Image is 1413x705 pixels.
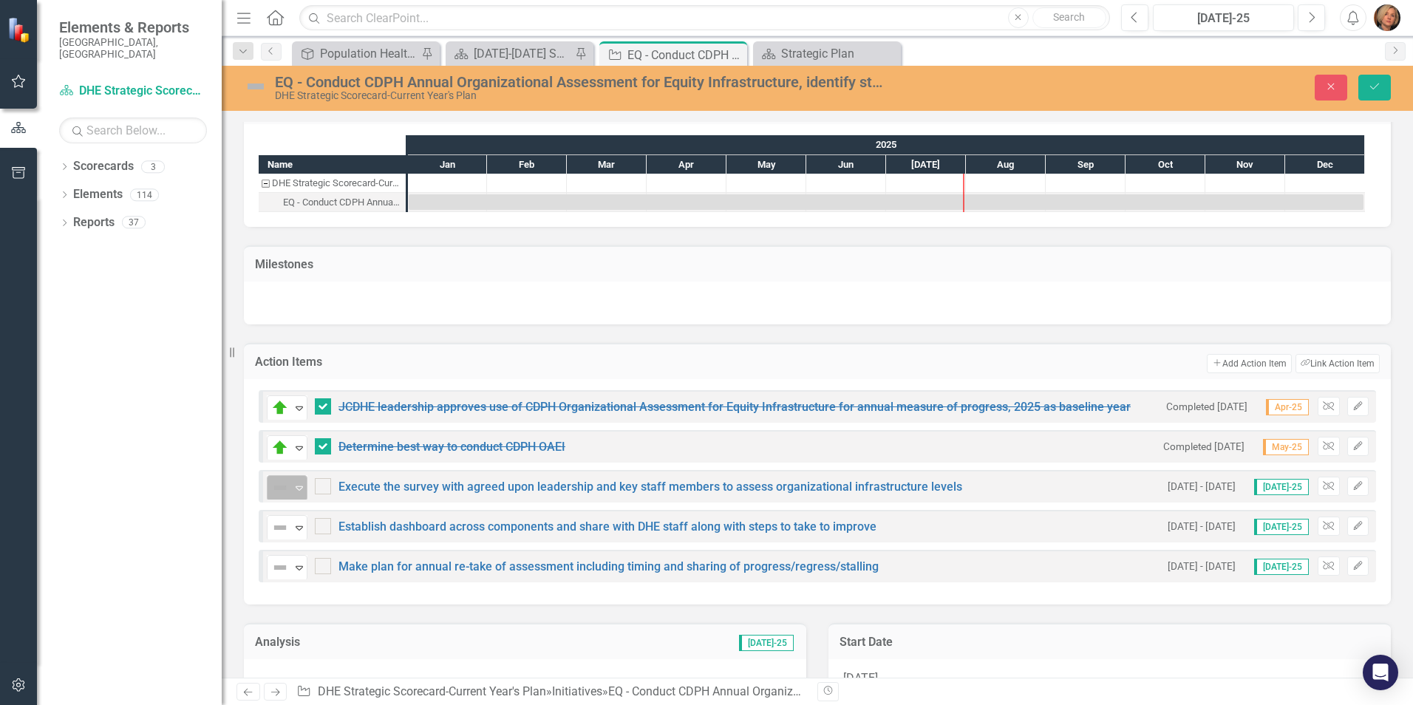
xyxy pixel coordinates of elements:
[272,174,401,193] div: DHE Strategic Scorecard-Current Year's Plan
[552,684,602,698] a: Initiatives
[408,155,487,174] div: Jan
[122,217,146,229] div: 37
[1053,11,1085,23] span: Search
[59,18,207,36] span: Elements & Reports
[259,193,406,212] div: Task: Start date: 2025-01-01 End date: 2025-12-31
[647,155,726,174] div: Apr
[1254,519,1309,535] span: [DATE]-25
[7,16,33,42] img: ClearPoint Strategy
[275,74,887,90] div: EQ - Conduct CDPH Annual Organizational Assessment for Equity Infrastructure, identify strategies...
[338,520,876,534] a: Establish dashboard across components and share with DHE staff along with steps to take to improve
[255,258,1380,271] h3: Milestones
[259,174,406,193] div: Task: DHE Strategic Scorecard-Current Year's Plan Start date: 2025-01-01 End date: 2025-01-02
[271,559,289,576] img: Not Defined
[275,90,887,101] div: DHE Strategic Scorecard-Current Year's Plan
[757,44,897,63] a: Strategic Plan
[1153,4,1294,31] button: [DATE]-25
[73,158,134,175] a: Scorecards
[271,439,289,457] img: On Target
[1295,354,1380,373] button: Link Action Item
[1263,439,1309,455] span: May-25
[474,44,571,63] div: [DATE]-[DATE] SP - Current Year Annual Plan Report
[726,155,806,174] div: May
[1163,440,1245,454] small: Completed [DATE]
[130,188,159,201] div: 114
[271,519,289,537] img: Not Defined
[409,194,1363,210] div: Task: Start date: 2025-01-01 End date: 2025-12-31
[1046,155,1126,174] div: Sep
[886,155,966,174] div: Jul
[73,214,115,231] a: Reports
[338,440,565,454] a: Determine best way to conduct CDPH OAEI
[408,135,1365,154] div: 2025
[318,684,546,698] a: DHE Strategic Scorecard-Current Year's Plan
[1166,400,1247,414] small: Completed [DATE]
[338,400,1131,414] a: JCDHE leadership approves use of CDPH Organizational Assessment for Equity Infrastructure for ann...
[255,636,495,649] h3: Analysis
[259,174,406,193] div: DHE Strategic Scorecard-Current Year's Plan
[283,193,401,212] div: EQ - Conduct CDPH Annual Organizational Assessment for Equity Infrastructure, identify strategies...
[1254,479,1309,495] span: [DATE]-25
[1168,480,1236,494] small: [DATE] - [DATE]
[781,44,897,63] div: Strategic Plan
[271,479,289,497] img: Not Defined
[1285,155,1365,174] div: Dec
[1266,399,1309,415] span: Apr-25
[1374,4,1400,31] img: Valorie Carson
[843,671,878,685] span: [DATE]
[1363,655,1398,690] div: Open Intercom Messenger
[1207,354,1291,373] button: Add Action Item
[966,155,1046,174] div: Aug
[840,636,1380,649] h3: Start Date
[1032,7,1106,28] button: Search
[259,155,406,174] div: Name
[59,117,207,143] input: Search Below...
[1168,520,1236,534] small: [DATE] - [DATE]
[449,44,571,63] a: [DATE]-[DATE] SP - Current Year Annual Plan Report
[244,75,268,98] img: Not Defined
[567,155,647,174] div: Mar
[320,44,418,63] div: Population Health - Health Equity
[259,193,406,212] div: EQ - Conduct CDPH Annual Organizational Assessment for Equity Infrastructure, identify strategies...
[608,684,1324,698] div: EQ - Conduct CDPH Annual Organizational Assessment for Equity Infrastructure, identify strategies...
[271,399,289,417] img: On Target
[59,36,207,61] small: [GEOGRAPHIC_DATA], [GEOGRAPHIC_DATA]
[338,559,879,573] a: Make plan for annual re-take of assessment including timing and sharing of progress/regress/stalling
[296,684,806,701] div: » »
[73,186,123,203] a: Elements
[739,635,794,651] span: [DATE]-25
[59,83,207,100] a: DHE Strategic Scorecard-Current Year's Plan
[1254,559,1309,575] span: [DATE]-25
[1205,155,1285,174] div: Nov
[487,155,567,174] div: Feb
[627,46,743,64] div: EQ - Conduct CDPH Annual Organizational Assessment for Equity Infrastructure, identify strategies...
[338,480,962,494] a: Execute the survey with agreed upon leadership and key staff members to assess organizational inf...
[806,155,886,174] div: Jun
[1158,10,1289,27] div: [DATE]-25
[255,355,570,369] h3: Action Items
[299,5,1110,31] input: Search ClearPoint...
[141,160,165,173] div: 3
[1126,155,1205,174] div: Oct
[296,44,418,63] a: Population Health - Health Equity
[1168,559,1236,573] small: [DATE] - [DATE]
